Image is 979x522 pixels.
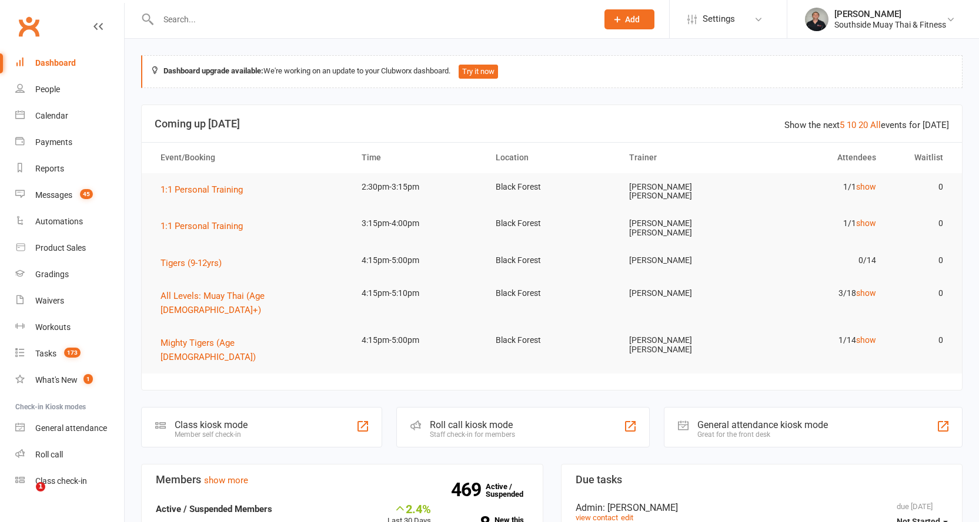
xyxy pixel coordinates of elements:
[161,221,243,231] span: 1:1 Personal Training
[619,247,753,274] td: [PERSON_NAME]
[35,137,72,147] div: Payments
[35,423,107,433] div: General attendance
[619,210,753,247] td: [PERSON_NAME] [PERSON_NAME]
[856,218,876,228] a: show
[603,502,678,513] span: : [PERSON_NAME]
[155,11,589,28] input: Search...
[161,338,256,362] span: Mighty Tigers (Age [DEMOGRAPHIC_DATA])
[858,120,868,130] a: 20
[161,258,222,268] span: Tigers (9-12yrs)
[204,475,248,486] a: show more
[619,173,753,210] td: [PERSON_NAME] [PERSON_NAME]
[141,55,963,88] div: We're working on an update to your Clubworx dashboard.
[351,173,485,201] td: 2:30pm-3:15pm
[621,513,633,522] a: edit
[625,15,640,24] span: Add
[784,118,949,132] div: Show the next events for [DATE]
[576,502,948,513] div: Admin
[35,450,63,459] div: Roll call
[14,12,44,41] a: Clubworx
[604,9,654,29] button: Add
[15,129,124,156] a: Payments
[35,296,64,305] div: Waivers
[15,415,124,442] a: General attendance kiosk mode
[753,210,887,237] td: 1/1
[35,58,76,68] div: Dashboard
[619,326,753,363] td: [PERSON_NAME] [PERSON_NAME]
[485,143,619,173] th: Location
[619,143,753,173] th: Trainer
[351,247,485,274] td: 4:15pm-5:00pm
[15,261,124,288] a: Gradings
[15,235,124,261] a: Product Sales
[161,291,265,315] span: All Levels: Muay Thai (Age [DEMOGRAPHIC_DATA]+)
[753,326,887,354] td: 1/14
[15,76,124,103] a: People
[35,164,64,173] div: Reports
[351,279,485,307] td: 4:15pm-5:10pm
[753,247,887,274] td: 0/14
[35,476,87,486] div: Class check-in
[35,111,68,120] div: Calendar
[485,210,619,237] td: Black Forest
[576,474,948,486] h3: Due tasks
[753,173,887,201] td: 1/1
[887,279,954,307] td: 0
[486,474,537,507] a: 469Active / Suspended
[161,336,340,364] button: Mighty Tigers (Age [DEMOGRAPHIC_DATA])
[163,66,263,75] strong: Dashboard upgrade available:
[161,183,251,197] button: 1:1 Personal Training
[35,270,69,279] div: Gradings
[887,210,954,237] td: 0
[430,419,515,430] div: Roll call kiosk mode
[697,419,828,430] div: General attendance kiosk mode
[451,481,486,499] strong: 469
[834,9,946,19] div: [PERSON_NAME]
[15,182,124,208] a: Messages 45
[351,143,485,173] th: Time
[887,326,954,354] td: 0
[485,173,619,201] td: Black Forest
[834,19,946,30] div: Southside Muay Thai & Fitness
[35,375,78,385] div: What's New
[161,289,340,317] button: All Levels: Muay Thai (Age [DEMOGRAPHIC_DATA]+)
[856,335,876,345] a: show
[35,217,83,226] div: Automations
[156,474,529,486] h3: Members
[870,120,881,130] a: All
[805,8,828,31] img: thumb_image1524148262.png
[351,210,485,237] td: 3:15pm-4:00pm
[175,430,248,439] div: Member self check-in
[15,314,124,341] a: Workouts
[856,288,876,298] a: show
[35,243,86,252] div: Product Sales
[35,190,72,200] div: Messages
[619,279,753,307] td: [PERSON_NAME]
[155,118,949,130] h3: Coming up [DATE]
[15,103,124,129] a: Calendar
[697,430,828,439] div: Great for the front desk
[35,349,56,358] div: Tasks
[887,173,954,201] td: 0
[35,85,60,94] div: People
[887,247,954,274] td: 0
[161,256,230,270] button: Tigers (9-12yrs)
[840,120,844,130] a: 5
[485,279,619,307] td: Black Forest
[847,120,856,130] a: 10
[15,442,124,468] a: Roll call
[485,247,619,274] td: Black Forest
[387,502,431,515] div: 2.4%
[753,279,887,307] td: 3/18
[15,156,124,182] a: Reports
[15,208,124,235] a: Automations
[36,482,45,491] span: 1
[156,504,272,514] strong: Active / Suspended Members
[15,288,124,314] a: Waivers
[161,184,243,195] span: 1:1 Personal Training
[703,6,735,32] span: Settings
[887,143,954,173] th: Waitlist
[15,341,124,367] a: Tasks 173
[15,367,124,393] a: What's New1
[15,468,124,494] a: Class kiosk mode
